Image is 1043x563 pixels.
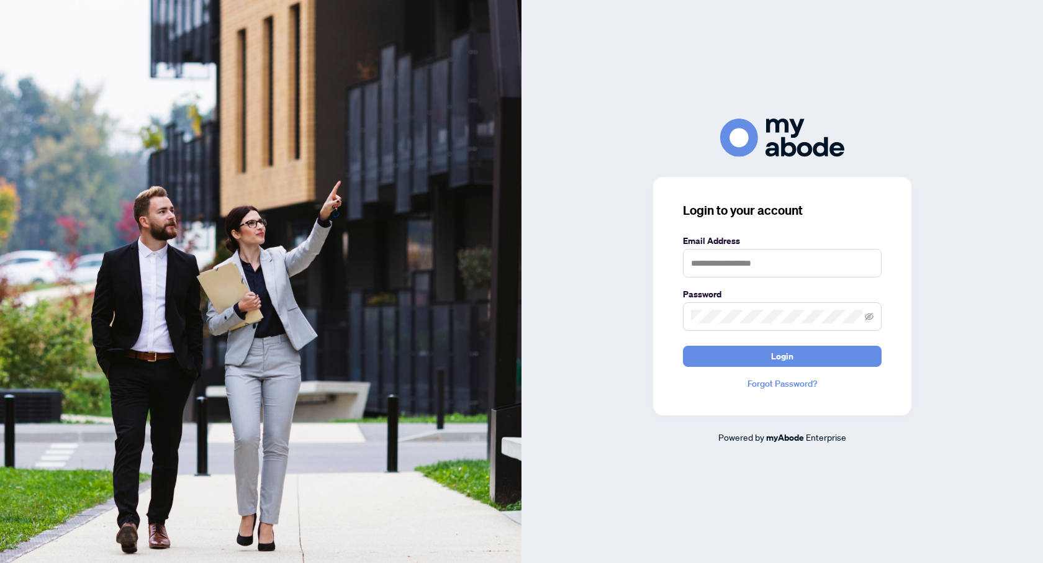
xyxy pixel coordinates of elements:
[771,346,793,366] span: Login
[683,287,882,301] label: Password
[720,119,844,156] img: ma-logo
[683,234,882,248] label: Email Address
[683,346,882,367] button: Login
[806,431,846,443] span: Enterprise
[683,377,882,390] a: Forgot Password?
[865,312,874,321] span: eye-invisible
[766,431,804,444] a: myAbode
[683,202,882,219] h3: Login to your account
[718,431,764,443] span: Powered by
